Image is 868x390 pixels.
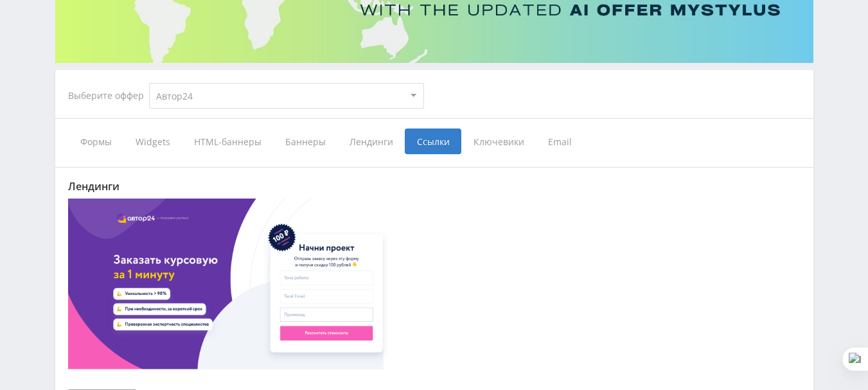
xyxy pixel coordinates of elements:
[337,129,405,154] span: Лендинги
[68,91,149,101] div: Выберите оффер
[273,129,337,154] span: Баннеры
[405,129,461,154] span: Ссылки
[68,129,123,154] span: Формы
[536,129,584,154] span: Email
[123,129,182,154] span: Widgets
[68,199,428,381] img: kurs1_a24.png
[182,129,273,154] span: HTML-баннеры
[461,129,536,154] span: Ключевики
[68,181,801,192] div: Лендинги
